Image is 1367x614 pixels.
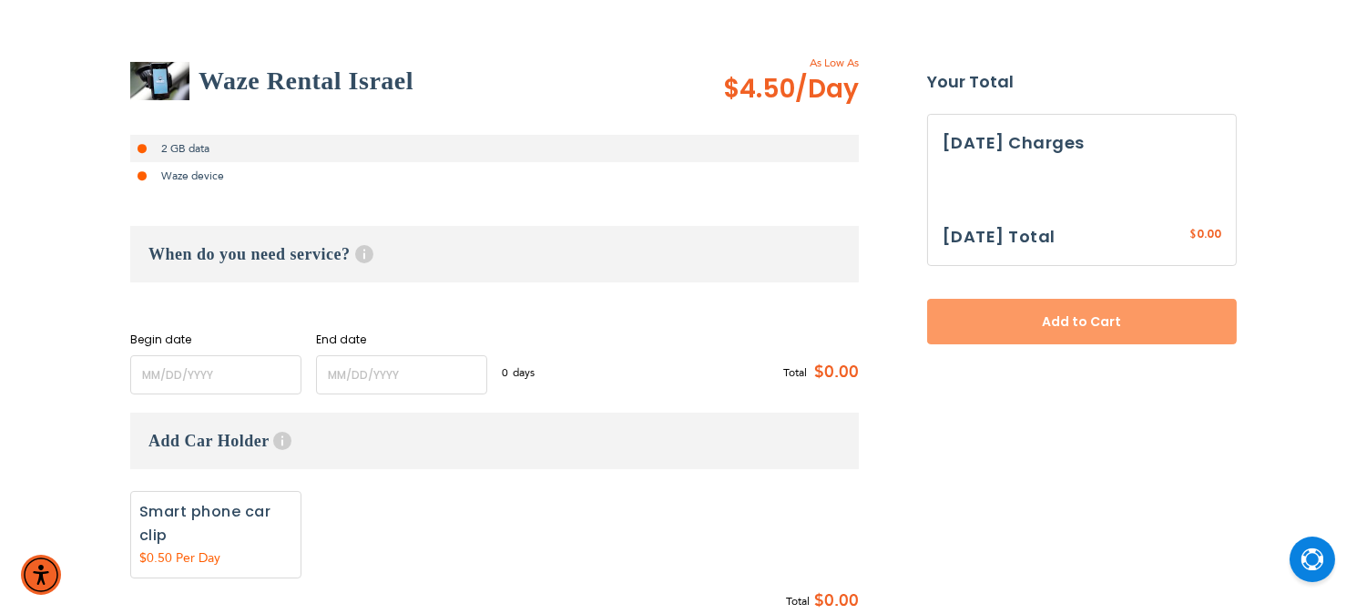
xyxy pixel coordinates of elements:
[1189,227,1197,243] span: $
[513,364,535,381] span: days
[723,71,859,107] span: $4.50
[943,129,1221,157] h3: [DATE] Charges
[1197,226,1221,241] span: 0.00
[130,332,301,348] label: Begin date
[130,355,301,394] input: MM/DD/YYYY
[927,68,1237,96] strong: Your Total
[355,245,373,263] span: Help
[943,223,1056,251] h3: [DATE] Total
[316,332,487,348] label: End date
[502,364,513,381] span: 0
[795,71,859,107] span: /Day
[199,63,413,99] h2: Waze Rental Israel
[674,55,859,71] span: As Low As
[130,413,859,469] h3: Add Car Holder
[21,555,61,595] div: Accessibility Menu
[130,162,859,189] li: Waze device
[316,355,487,394] input: MM/DD/YYYY
[130,135,859,162] li: 2 GB data
[786,592,810,611] span: Total
[130,62,189,100] img: Waze Rental Israel
[273,432,291,450] span: Help
[783,364,807,381] span: Total
[130,226,859,282] h3: When do you need service?
[807,359,859,386] span: $0.00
